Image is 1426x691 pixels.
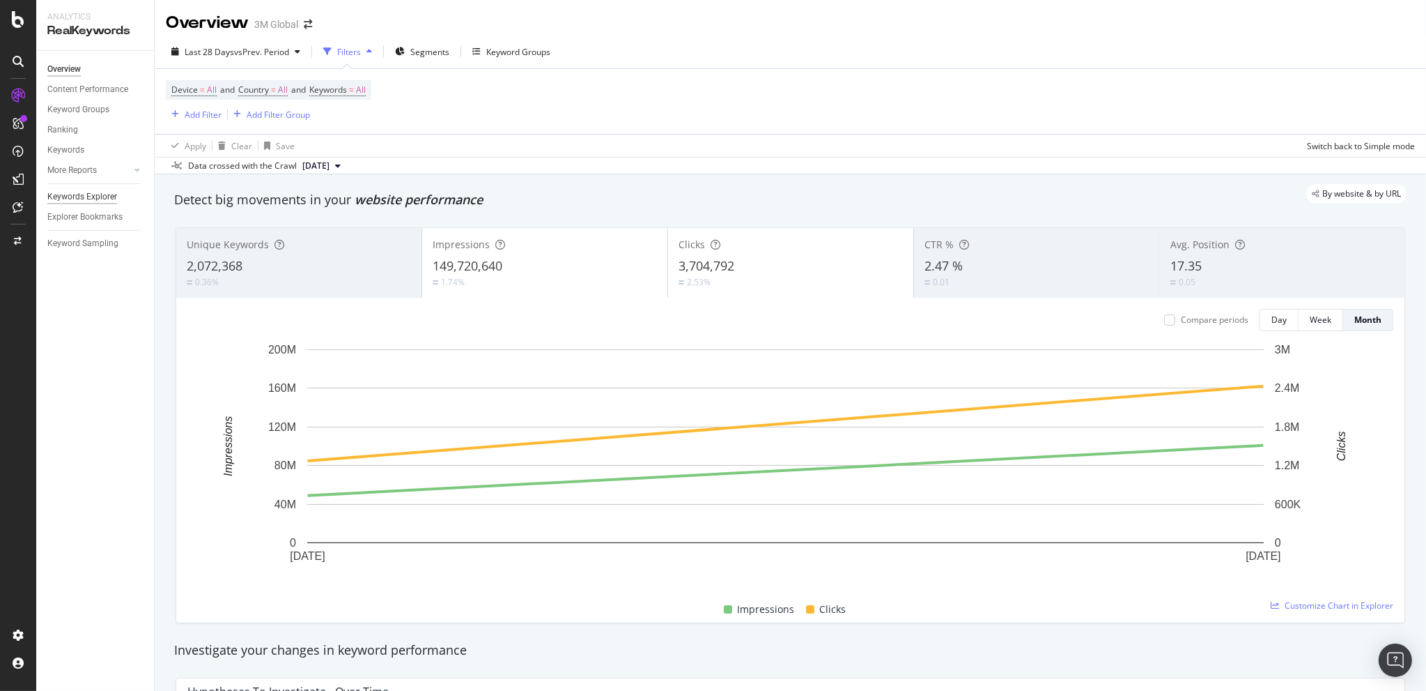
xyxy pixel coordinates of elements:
div: Month [1354,314,1381,326]
div: RealKeywords [47,23,143,39]
a: Keyword Sampling [47,236,144,251]
div: Overview [166,11,249,35]
span: Avg. Position [1170,238,1230,251]
div: Explorer Bookmarks [47,210,123,225]
span: By website & by URL [1322,190,1401,198]
a: Keywords Explorer [47,190,144,204]
div: Keyword Groups [47,102,109,117]
button: Filters [318,40,378,63]
span: and [220,84,235,96]
button: Day [1260,309,1299,331]
div: 2.53% [687,276,711,288]
div: Keywords Explorer [47,190,117,204]
text: 600K [1275,499,1301,510]
text: [DATE] [290,550,325,562]
span: Customize Chart in Explorer [1285,600,1393,612]
span: CTR % [924,238,954,251]
div: Apply [185,140,206,152]
button: Save [258,135,295,157]
text: 40M [274,499,296,510]
div: Open Intercom Messenger [1379,644,1412,677]
text: 1.2M [1275,460,1300,471]
div: Overview [47,62,81,77]
text: 0 [1275,537,1281,549]
span: Clicks [820,601,846,618]
div: Investigate your changes in keyword performance [174,641,1406,660]
span: = [200,84,205,96]
span: Unique Keywords [187,238,269,251]
span: Device [171,84,198,96]
button: Segments [389,40,455,63]
button: [DATE] [297,158,346,174]
div: Clear [231,140,252,152]
span: 17.35 [1170,257,1202,274]
span: Impressions [738,601,795,618]
span: All [356,80,366,100]
button: Switch back to Simple mode [1301,135,1415,157]
div: More Reports [47,163,97,178]
img: Equal [679,280,684,284]
div: arrow-right-arrow-left [304,20,312,29]
span: Last 28 Days [185,46,234,58]
img: Equal [433,280,438,284]
a: More Reports [47,163,130,178]
span: 149,720,640 [433,257,502,274]
a: Content Performance [47,82,144,97]
text: 3M [1275,344,1290,356]
div: 3M Global [254,17,298,31]
span: 2025 Aug. 17th [302,160,330,172]
button: Month [1343,309,1393,331]
div: Content Performance [47,82,128,97]
div: 0.01 [933,276,950,288]
div: Keyword Sampling [47,236,118,251]
div: 0.36% [195,276,219,288]
div: legacy label [1306,184,1406,204]
svg: A chart. [187,342,1383,585]
div: Filters [337,46,361,58]
button: Week [1299,309,1343,331]
span: Clicks [679,238,705,251]
a: Keyword Groups [47,102,144,117]
div: Switch back to Simple mode [1307,140,1415,152]
span: = [271,84,276,96]
span: All [207,80,217,100]
a: Customize Chart in Explorer [1271,600,1393,612]
div: Keywords [47,143,84,158]
button: Add Filter Group [228,106,310,123]
div: Day [1271,314,1287,326]
span: Segments [410,46,449,58]
text: 160M [268,382,296,394]
span: Keywords [309,84,347,96]
a: Ranking [47,123,144,137]
text: 1.8M [1275,421,1300,433]
div: Data crossed with the Crawl [188,160,297,172]
div: Add Filter [185,109,222,121]
text: 120M [268,421,296,433]
img: Equal [924,280,930,284]
span: and [291,84,306,96]
div: 0.05 [1179,276,1195,288]
div: Keyword Groups [486,46,550,58]
span: 2.47 % [924,257,963,274]
text: 2.4M [1275,382,1300,394]
text: Impressions [222,416,234,476]
div: Analytics [47,11,143,23]
button: Clear [212,135,252,157]
span: 3,704,792 [679,257,734,274]
button: Apply [166,135,206,157]
button: Keyword Groups [467,40,556,63]
img: Equal [1170,280,1176,284]
text: [DATE] [1246,550,1280,562]
div: Ranking [47,123,78,137]
text: 80M [274,460,296,471]
span: vs Prev. Period [234,46,289,58]
div: Compare periods [1181,314,1248,326]
div: Save [276,140,295,152]
span: Country [238,84,269,96]
div: 1.74% [441,276,465,288]
span: = [349,84,354,96]
div: Week [1310,314,1331,326]
span: All [278,80,288,100]
a: Keywords [47,143,144,158]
